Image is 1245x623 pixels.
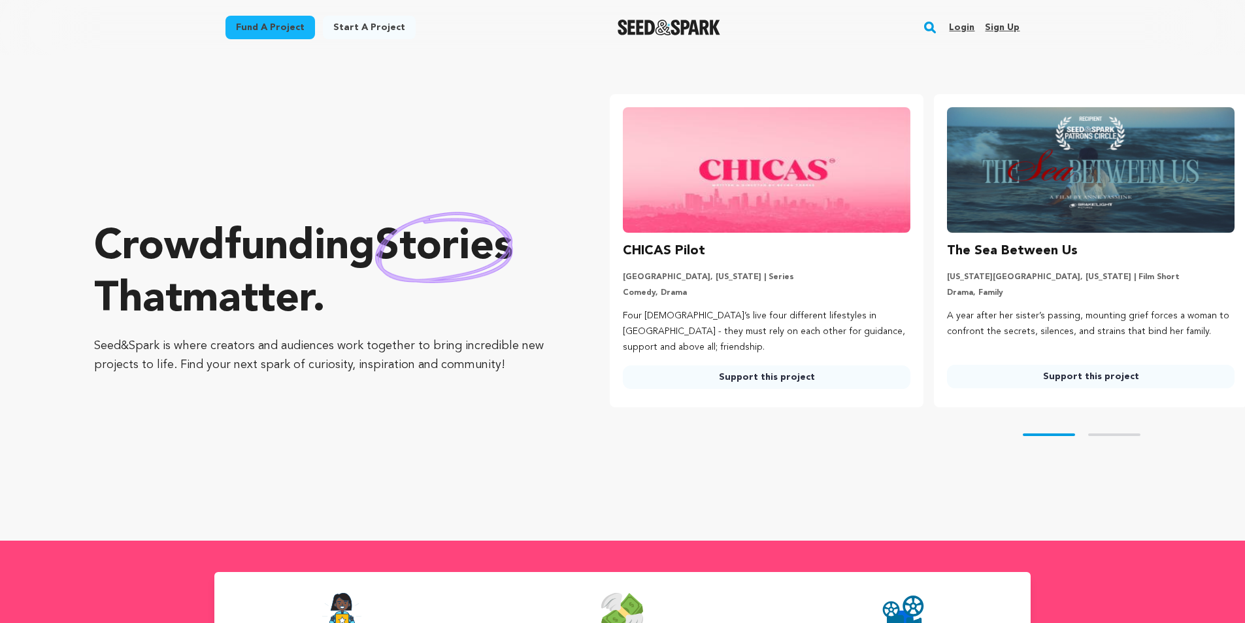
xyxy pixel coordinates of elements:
p: Drama, Family [947,288,1235,298]
p: Four [DEMOGRAPHIC_DATA]’s live four different lifestyles in [GEOGRAPHIC_DATA] - they must rely on... [623,309,910,355]
span: matter [182,279,312,321]
img: hand sketched image [375,212,513,283]
img: Seed&Spark Logo Dark Mode [618,20,720,35]
h3: The Sea Between Us [947,241,1078,261]
h3: CHICAS Pilot [623,241,705,261]
a: Support this project [623,365,910,389]
img: CHICAS Pilot image [623,107,910,233]
p: [GEOGRAPHIC_DATA], [US_STATE] | Series [623,272,910,282]
p: Crowdfunding that . [94,222,557,326]
a: Support this project [947,365,1235,388]
img: The Sea Between Us image [947,107,1235,233]
a: Fund a project [225,16,315,39]
p: Comedy, Drama [623,288,910,298]
p: [US_STATE][GEOGRAPHIC_DATA], [US_STATE] | Film Short [947,272,1235,282]
p: A year after her sister’s passing, mounting grief forces a woman to confront the secrets, silence... [947,309,1235,340]
p: Seed&Spark is where creators and audiences work together to bring incredible new projects to life... [94,337,557,375]
a: Start a project [323,16,416,39]
a: Seed&Spark Homepage [618,20,720,35]
a: Login [949,17,974,38]
a: Sign up [985,17,1020,38]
